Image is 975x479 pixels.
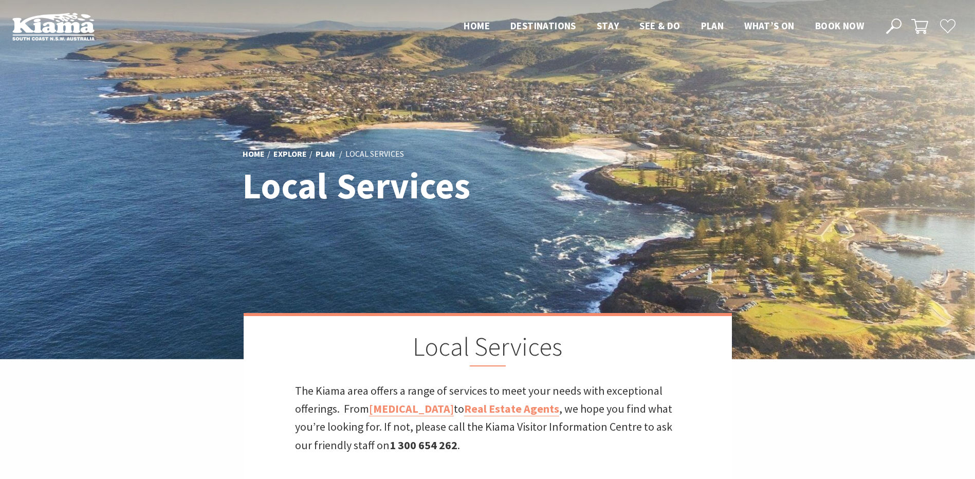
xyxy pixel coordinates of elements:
span: See & Do [639,20,680,32]
img: Kiama Logo [12,12,95,41]
h2: Local Services [295,331,680,366]
span: What’s On [744,20,795,32]
span: Stay [597,20,619,32]
span: Home [464,20,490,32]
h1: Local Services [243,166,533,206]
span: Destinations [510,20,576,32]
a: Plan [316,148,335,159]
a: Explore [273,148,307,159]
a: [MEDICAL_DATA] [369,401,454,416]
a: Real Estate Agents [464,401,559,416]
p: The Kiama area offers a range of services to meet your needs with exceptional offerings. From to ... [295,382,680,454]
nav: Main Menu [453,18,874,35]
li: Local Services [345,147,404,160]
span: Book now [815,20,864,32]
a: Home [243,148,265,159]
span: Plan [701,20,724,32]
strong: 1 300 654 262 [390,438,457,452]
